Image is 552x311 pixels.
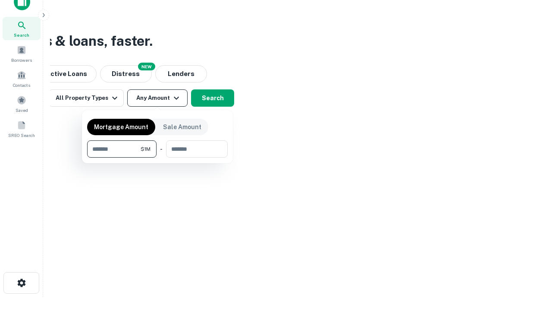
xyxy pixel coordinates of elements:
p: Mortgage Amount [94,122,148,132]
span: $1M [141,145,151,153]
iframe: Chat Widget [509,242,552,283]
p: Sale Amount [163,122,201,132]
div: - [160,140,163,158]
